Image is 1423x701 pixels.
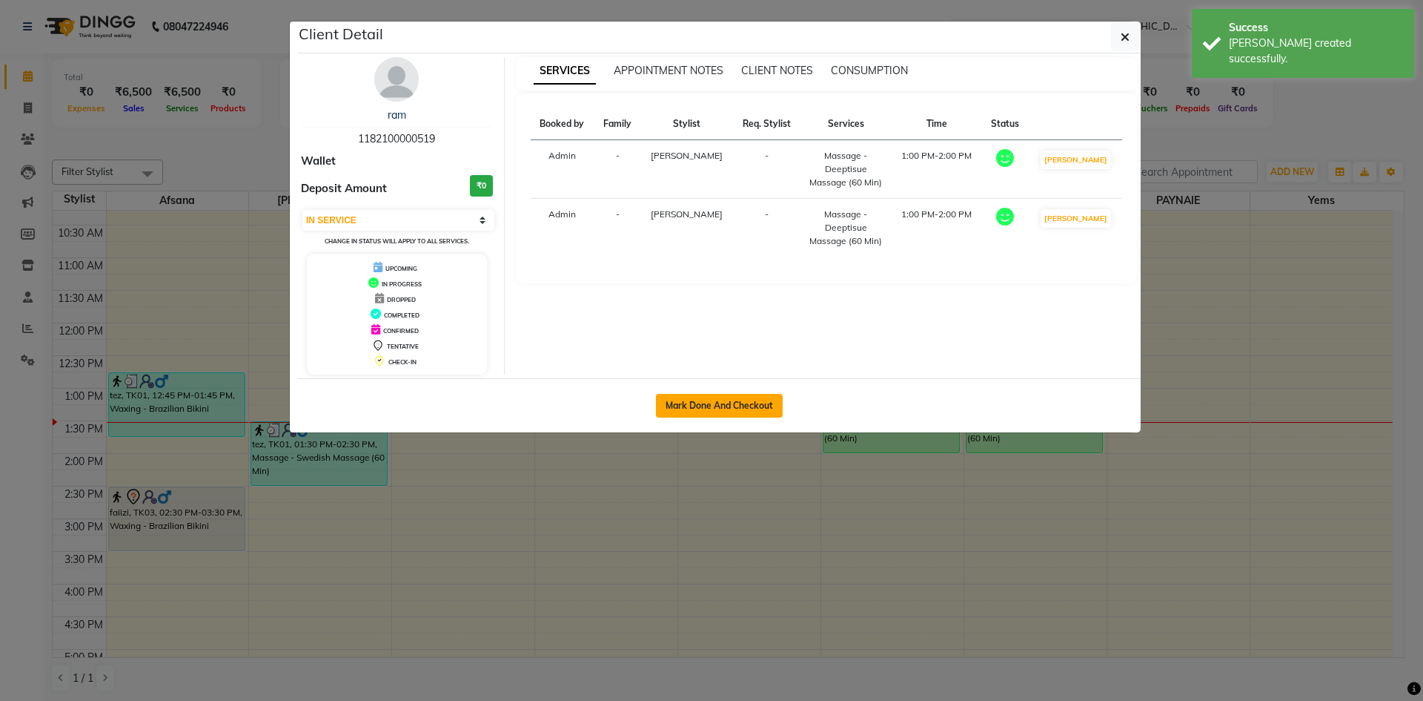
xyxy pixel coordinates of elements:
[387,343,419,350] span: TENTATIVE
[733,199,800,257] td: -
[325,237,469,245] small: Change in status will apply to all services.
[531,140,594,199] td: Admin
[641,108,733,140] th: Stylist
[301,153,336,170] span: Wallet
[651,150,723,161] span: [PERSON_NAME]
[1229,20,1403,36] div: Success
[534,58,596,85] span: SERVICES
[358,132,435,145] span: 1182100000519
[656,394,783,418] button: Mark Done And Checkout
[800,108,892,140] th: Services
[385,265,417,272] span: UPCOMING
[384,312,419,319] span: COMPLETED
[733,108,800,140] th: Req. Stylist
[741,64,813,77] span: CLIENT NOTES
[1229,36,1403,67] div: Bill created successfully.
[831,64,908,77] span: CONSUMPTION
[651,208,723,220] span: [PERSON_NAME]
[892,140,982,199] td: 1:00 PM-2:00 PM
[383,327,419,335] span: CONFIRMED
[374,57,419,102] img: avatar
[470,175,493,197] h3: ₹0
[299,23,383,45] h5: Client Detail
[594,140,640,199] td: -
[388,108,406,122] a: ram
[531,108,594,140] th: Booked by
[301,180,387,197] span: Deposit Amount
[614,64,723,77] span: APPOINTMENT NOTES
[982,108,1029,140] th: Status
[531,199,594,257] td: Admin
[594,199,640,257] td: -
[594,108,640,140] th: Family
[382,280,422,288] span: IN PROGRESS
[809,208,883,248] div: Massage - Deeptisue Massage (60 Min)
[388,358,417,366] span: CHECK-IN
[892,108,982,140] th: Time
[387,296,416,303] span: DROPPED
[733,140,800,199] td: -
[1041,209,1111,228] button: [PERSON_NAME]
[892,199,982,257] td: 1:00 PM-2:00 PM
[1041,151,1111,169] button: [PERSON_NAME]
[809,149,883,189] div: Massage - Deeptisue Massage (60 Min)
